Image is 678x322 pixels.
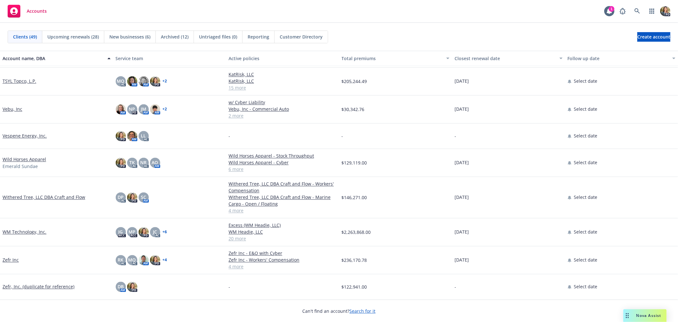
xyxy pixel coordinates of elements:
[229,113,337,119] a: 2 more
[229,222,337,229] a: Excess (WM Headie, LLC)
[342,194,367,201] span: $146,271.00
[163,230,167,234] a: + 6
[455,133,456,139] span: -
[127,282,137,292] img: photo
[116,55,224,62] div: Service team
[139,227,149,237] img: photo
[229,194,337,207] a: Withered Tree, LLC DBA Craft and Flow - Marine Cargo - Open / Floating
[3,194,85,201] a: Withered Tree, LLC DBA Craft and Flow
[452,51,565,66] button: Closest renewal date
[150,104,160,115] img: photo
[455,78,469,85] span: [DATE]
[117,78,125,85] span: MQ
[229,181,337,194] a: Withered Tree, LLC DBA Craft and Flow - Workers' Compensation
[3,133,47,139] a: Vespene Energy, Inc.
[660,6,670,16] img: photo
[129,106,135,113] span: NP
[568,55,669,62] div: Follow up date
[574,283,598,290] span: Select date
[128,257,136,263] span: MQ
[637,31,670,43] span: Create account
[229,133,230,139] span: -
[141,133,146,139] span: LL
[229,283,230,290] span: -
[229,99,337,106] a: w/ Cyber Liability
[646,5,658,17] a: Switch app
[342,106,365,113] span: $30,342.76
[303,308,376,314] span: Can't find an account?
[229,71,337,78] a: KatRisk, LLC
[342,78,367,85] span: $205,244.49
[229,250,337,257] a: Zefr Inc - E&O with Cyber
[342,229,371,235] span: $2,263,868.00
[199,33,237,40] span: Untriaged files (0)
[637,32,670,42] a: Create account
[119,229,123,235] span: JG
[574,257,598,263] span: Select date
[3,106,22,113] a: Vebu, Inc
[141,106,146,113] span: JM
[118,257,124,263] span: RK
[229,153,337,159] a: Wild Horses Apparel - Stock Throughput
[574,194,598,201] span: Select date
[150,255,160,265] img: photo
[631,5,644,17] a: Search
[140,159,147,166] span: NR
[163,258,167,262] a: + 4
[455,159,469,166] span: [DATE]
[118,283,124,290] span: DB
[3,156,46,163] a: Wild Horses Apparel
[139,255,149,265] img: photo
[116,131,126,141] img: photo
[226,51,339,66] button: Active policies
[342,257,367,263] span: $236,170.78
[109,33,150,40] span: New businesses (6)
[150,76,160,87] img: photo
[152,159,158,166] span: AO
[623,309,667,322] button: Nova Assist
[342,133,343,139] span: -
[616,5,629,17] a: Report a Bug
[455,257,469,263] span: [DATE]
[3,163,38,170] span: Emerald Sundae
[455,194,469,201] span: [DATE]
[229,257,337,263] a: Zefr Inc - Workers' Compensation
[350,308,376,314] a: Search for it
[129,229,136,235] span: MP
[161,33,188,40] span: Archived (12)
[141,194,146,201] span: SC
[229,159,337,166] a: Wild Horses Apparel - Cyber
[636,313,661,318] span: Nova Assist
[574,133,598,139] span: Select date
[229,78,337,85] a: KatRisk, LLC
[229,166,337,173] a: 6 more
[455,55,556,62] div: Closest renewal date
[609,6,614,12] div: 1
[129,159,135,166] span: TK
[153,229,157,235] span: JC
[3,78,36,85] a: TSYL Topco, L.P.
[3,283,74,290] a: Zefr, Inc. (duplicate for reference)
[342,283,367,290] span: $122,941.00
[229,263,337,270] a: 4 more
[163,80,167,83] a: + 2
[574,159,598,166] span: Select date
[280,33,323,40] span: Customer Directory
[116,104,126,115] img: photo
[47,33,99,40] span: Upcoming renewals (28)
[118,194,124,201] span: DP
[127,192,137,203] img: photo
[113,51,226,66] button: Service team
[3,55,104,62] div: Account name, DBA
[574,78,598,85] span: Select date
[229,207,337,214] a: 4 more
[163,108,167,111] a: + 2
[455,229,469,235] span: [DATE]
[127,131,137,141] img: photo
[229,229,337,235] a: WM Headie, LLC
[455,106,469,113] span: [DATE]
